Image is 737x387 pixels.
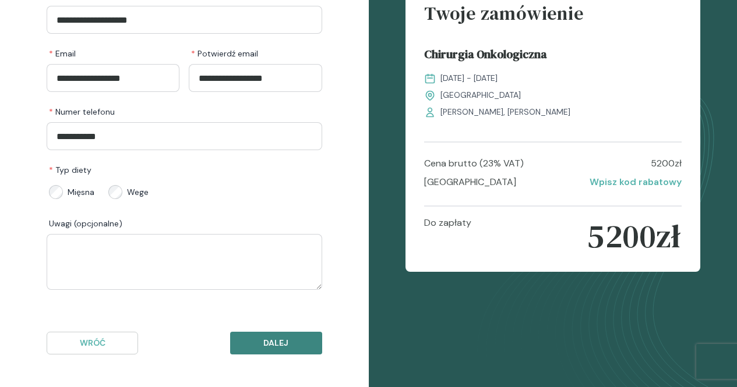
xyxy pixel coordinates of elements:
[49,185,63,199] input: Mięsna
[590,175,682,189] p: Wpisz kod rabatowy
[230,332,322,354] button: Dalej
[47,6,322,34] input: Imię i nazwisko
[49,48,76,59] span: Email
[651,157,682,171] p: 5200 zł
[440,72,498,84] span: [DATE] - [DATE]
[108,185,122,199] input: Wege
[57,337,128,349] p: Wróć
[587,216,681,257] p: 5200 zł
[49,218,122,229] span: Uwagi (opcjonalne)
[424,175,516,189] p: [GEOGRAPHIC_DATA]
[47,64,179,92] input: Email
[47,332,138,354] button: Wróć
[47,122,322,150] input: Numer telefonu
[49,164,91,176] span: Typ diety
[440,89,521,101] span: [GEOGRAPHIC_DATA]
[240,337,312,349] p: Dalej
[424,157,524,171] p: Cena brutto (23% VAT)
[440,106,570,118] span: [PERSON_NAME], [PERSON_NAME]
[191,48,258,59] span: Potwierdź email
[424,45,547,68] span: Chirurgia Onkologiczna
[424,216,471,257] p: Do zapłaty
[68,186,94,198] span: Mięsna
[424,45,682,68] a: Chirurgia Onkologiczna
[127,186,149,198] span: Wege
[49,106,115,118] span: Numer telefonu
[189,64,322,92] input: Potwierdź email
